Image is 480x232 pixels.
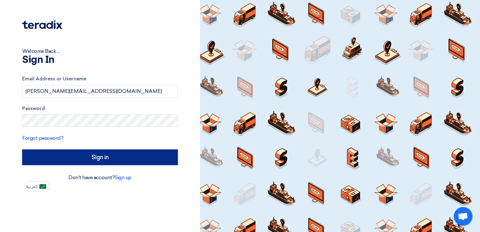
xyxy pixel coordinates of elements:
[22,135,63,141] a: Forgot password?
[39,184,46,189] img: ar-AR.png
[22,149,178,165] input: Sign in
[22,174,178,181] div: Don't have account?
[22,105,178,112] label: Password
[22,20,62,29] img: Teradix logo
[25,181,50,191] button: العربية
[115,174,132,180] a: Sign up
[22,48,178,55] div: Welcome Back ...
[26,184,37,189] span: العربية
[22,75,178,83] label: Email Address or Username
[454,207,472,226] div: دردشة مفتوحة
[22,55,178,65] h1: Sign In
[22,85,178,98] input: Enter your business email or username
